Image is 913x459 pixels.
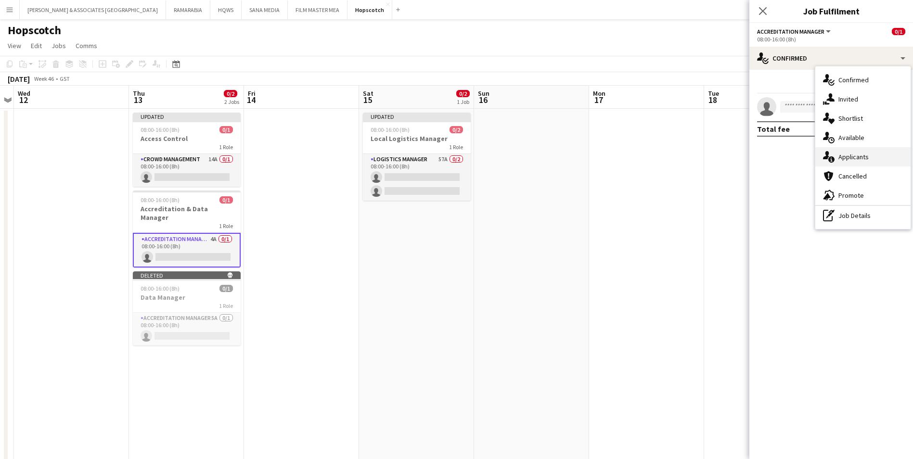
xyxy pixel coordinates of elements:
app-job-card: Deleted 08:00-16:00 (8h)0/1Data Manager1 RoleAccreditation Manager5A0/108:00-16:00 (8h) [133,271,241,345]
span: Available [838,133,864,142]
span: 1 Role [219,222,233,229]
app-card-role: Crowd Management14A0/108:00-16:00 (8h) [133,154,241,187]
a: Edit [27,39,46,52]
span: 0/1 [219,126,233,133]
button: FILM MASTER MEA [288,0,347,19]
span: 0/1 [219,196,233,204]
h1: Hopscotch [8,23,61,38]
span: Shortlist [838,114,863,123]
span: Week 46 [32,75,56,82]
span: 0/2 [456,90,470,97]
button: [PERSON_NAME] & ASSOCIATES [GEOGRAPHIC_DATA] [20,0,166,19]
div: GST [60,75,70,82]
button: HQWS [210,0,242,19]
span: 13 [131,94,145,105]
a: View [4,39,25,52]
span: Sat [363,89,373,98]
h3: Access Control [133,134,241,143]
app-card-role: Accreditation Manager5A0/108:00-16:00 (8h) [133,313,241,345]
span: 0/1 [219,285,233,292]
span: 15 [361,94,373,105]
h3: Job Fulfilment [749,5,913,17]
div: 1 Job [457,98,469,105]
span: 16 [476,94,489,105]
h3: Data Manager [133,293,241,302]
app-card-role: Logistics Manager57A0/208:00-16:00 (8h) [363,154,471,201]
div: Confirmed [749,47,913,70]
span: View [8,41,21,50]
h3: Local Logistics Manager [363,134,471,143]
span: 17 [592,94,605,105]
span: 08:00-16:00 (8h) [141,126,180,133]
span: Applicants [838,153,869,161]
span: Tue [708,89,719,98]
span: 12 [16,94,30,105]
span: 1 Role [449,143,463,151]
div: [DATE] [8,74,30,84]
span: 1 Role [219,302,233,309]
button: Accreditation Manager [757,28,832,35]
span: 0/2 [224,90,237,97]
div: Total fee [757,124,790,134]
span: 0/1 [892,28,905,35]
span: Invited [838,95,858,103]
span: 0/2 [450,126,463,133]
div: Deleted [133,271,241,279]
span: 18 [707,94,719,105]
div: Updated [363,113,471,120]
app-job-card: 08:00-16:00 (8h)0/1Accreditation & Data Manager1 RoleAccreditation Manager4A0/108:00-16:00 (8h) [133,191,241,268]
span: Promote [838,191,864,200]
span: Thu [133,89,145,98]
span: Cancelled [838,172,867,180]
span: Sun [478,89,489,98]
h3: Accreditation & Data Manager [133,204,241,222]
span: Accreditation Manager [757,28,824,35]
span: Confirmed [838,76,869,84]
div: 08:00-16:00 (8h) [757,36,905,43]
div: Job Details [815,206,911,225]
div: 2 Jobs [224,98,239,105]
span: Wed [18,89,30,98]
a: Comms [72,39,101,52]
span: 14 [246,94,256,105]
button: SANA MEDIA [242,0,288,19]
div: Updated [133,113,241,120]
span: 08:00-16:00 (8h) [141,196,180,204]
span: 1 Role [219,143,233,151]
app-job-card: Updated08:00-16:00 (8h)0/2Local Logistics Manager1 RoleLogistics Manager57A0/208:00-16:00 (8h) [363,113,471,201]
button: Hopscotch [347,0,392,19]
span: Fri [248,89,256,98]
app-card-role: Accreditation Manager4A0/108:00-16:00 (8h) [133,233,241,268]
span: Mon [593,89,605,98]
app-job-card: Updated08:00-16:00 (8h)0/1Access Control1 RoleCrowd Management14A0/108:00-16:00 (8h) [133,113,241,187]
a: Jobs [48,39,70,52]
span: 08:00-16:00 (8h) [371,126,410,133]
span: Edit [31,41,42,50]
span: Comms [76,41,97,50]
span: Jobs [51,41,66,50]
span: 08:00-16:00 (8h) [141,285,180,292]
button: RAMARABIA [166,0,210,19]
